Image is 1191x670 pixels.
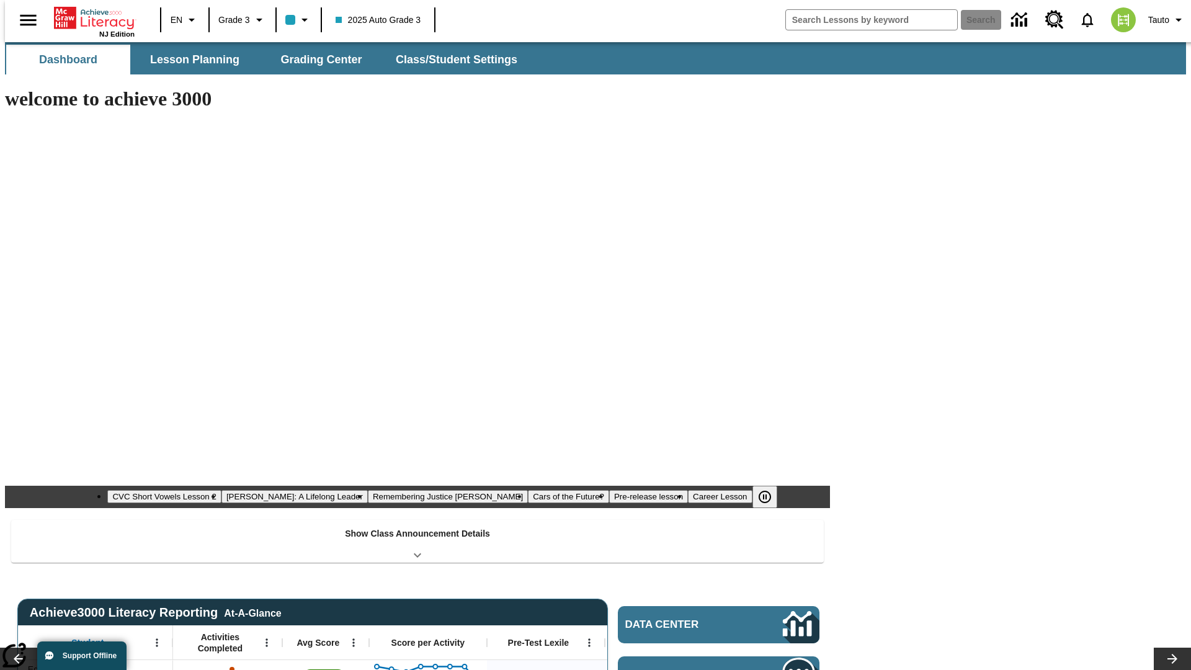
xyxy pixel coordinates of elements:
span: Grade 3 [218,14,250,27]
span: Class/Student Settings [396,53,517,67]
input: search field [786,10,957,30]
button: Grading Center [259,45,383,74]
button: Slide 1 CVC Short Vowels Lesson 2 [107,490,221,503]
div: SubNavbar [5,45,529,74]
button: Select a new avatar [1104,4,1143,36]
button: Slide 4 Cars of the Future? [528,490,609,503]
span: Avg Score [297,637,339,648]
button: Profile/Settings [1143,9,1191,31]
span: Lesson Planning [150,53,239,67]
button: Slide 2 Dianne Feinstein: A Lifelong Leader [221,490,368,503]
span: Tauto [1148,14,1169,27]
button: Class color is light blue. Change class color [280,9,317,31]
button: Slide 5 Pre-release lesson [609,490,688,503]
div: Show Class Announcement Details [11,520,824,563]
button: Slide 6 Career Lesson [688,490,752,503]
span: Activities Completed [179,632,261,654]
h1: welcome to achieve 3000 [5,87,830,110]
span: Dashboard [39,53,97,67]
span: Score per Activity [391,637,465,648]
a: Notifications [1071,4,1104,36]
button: Lesson carousel, Next [1154,648,1191,670]
button: Open Menu [344,633,363,652]
button: Open Menu [580,633,599,652]
span: Achieve3000 Literacy Reporting [30,605,282,620]
button: Pause [752,486,777,508]
div: Home [54,4,135,38]
span: 2025 Auto Grade 3 [336,14,421,27]
span: Support Offline [63,651,117,660]
a: Home [54,6,135,30]
span: NJ Edition [99,30,135,38]
button: Grade: Grade 3, Select a grade [213,9,272,31]
a: Data Center [618,606,819,643]
button: Open Menu [257,633,276,652]
button: Dashboard [6,45,130,74]
img: avatar image [1111,7,1136,32]
button: Slide 3 Remembering Justice O'Connor [368,490,528,503]
span: Data Center [625,619,741,631]
button: Language: EN, Select a language [165,9,205,31]
button: Lesson Planning [133,45,257,74]
p: Show Class Announcement Details [345,527,490,540]
span: Pre-Test Lexile [508,637,569,648]
button: Open side menu [10,2,47,38]
button: Open Menu [148,633,166,652]
button: Support Offline [37,641,127,670]
div: SubNavbar [5,42,1186,74]
div: Pause [752,486,790,508]
span: EN [171,14,182,27]
div: At-A-Glance [224,605,281,619]
a: Resource Center, Will open in new tab [1038,3,1071,37]
a: Data Center [1004,3,1038,37]
button: Class/Student Settings [386,45,527,74]
span: Student [71,637,104,648]
span: Grading Center [280,53,362,67]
